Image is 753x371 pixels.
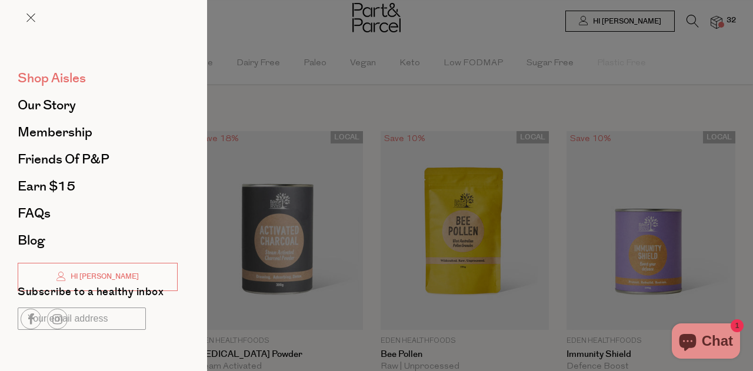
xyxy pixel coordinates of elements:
[18,231,45,250] span: Blog
[18,153,178,166] a: Friends of P&P
[18,126,178,139] a: Membership
[18,69,86,88] span: Shop Aisles
[668,323,744,362] inbox-online-store-chat: Shopify online store chat
[18,177,75,196] span: Earn $15
[18,263,178,291] a: Hi [PERSON_NAME]
[18,180,178,193] a: Earn $15
[18,234,178,247] a: Blog
[18,150,109,169] span: Friends of P&P
[68,272,139,282] span: Hi [PERSON_NAME]
[18,123,92,142] span: Membership
[18,72,178,85] a: Shop Aisles
[18,96,76,115] span: Our Story
[18,204,51,223] span: FAQs
[18,207,178,220] a: FAQs
[18,99,178,112] a: Our Story
[18,287,164,302] label: Subscribe to a healthy inbox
